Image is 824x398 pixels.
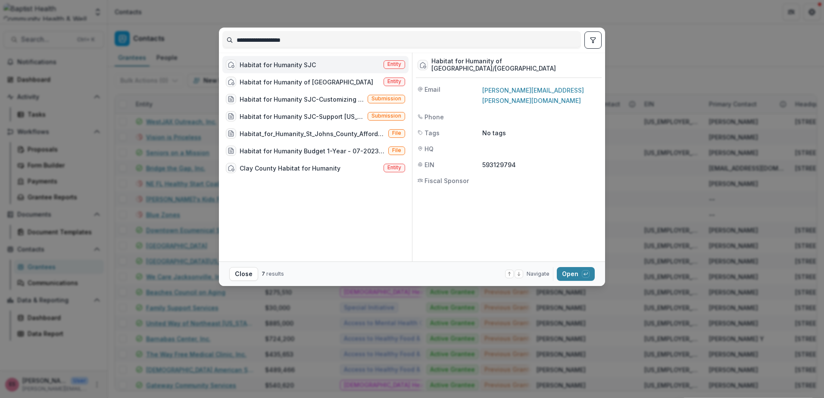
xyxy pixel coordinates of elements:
span: Phone [424,112,444,121]
button: Close [229,267,258,281]
span: Entity [387,165,401,171]
span: File [392,130,401,136]
div: Habitat for Humanity SJC-Support [US_STATE][GEOGRAPHIC_DATA] Affordable Housing Program-1 [240,112,364,121]
span: Email [424,85,440,94]
span: EIN [424,160,434,169]
span: 7 [262,271,265,277]
span: results [266,271,284,277]
div: Habitat for Humanity of [GEOGRAPHIC_DATA] [240,78,373,87]
div: Clay County Habitat for Humanity [240,164,340,173]
span: Tags [424,128,440,137]
span: Navigate [527,270,549,278]
span: HQ [424,144,434,153]
div: Habitat for Humanity SJC-Customizing Affordable Homes for Disabled and/or Elderly-1 [240,95,364,104]
button: toggle filters [584,31,602,49]
div: Habitat for Humanity Budget 1-Year - 07-2023.pdf [240,146,385,155]
span: Entity [387,78,401,84]
div: Habitat for Humanity of [GEOGRAPHIC_DATA]/[GEOGRAPHIC_DATA] [431,58,600,72]
p: 593129794 [482,160,600,169]
span: File [392,147,401,153]
span: Submission [371,113,401,119]
a: [PERSON_NAME][EMAIL_ADDRESS][PERSON_NAME][DOMAIN_NAME] [482,87,584,104]
div: Habitat for Humanity SJC [240,60,316,69]
span: Submission [371,96,401,102]
p: No tags [482,128,506,137]
span: Fiscal Sponsor [424,176,469,185]
div: Habitat_for_Humanity_St_Johns_County_Affordable_Homes_[DATE].pdf [240,129,385,138]
span: Entity [387,61,401,67]
button: Open [557,267,595,281]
